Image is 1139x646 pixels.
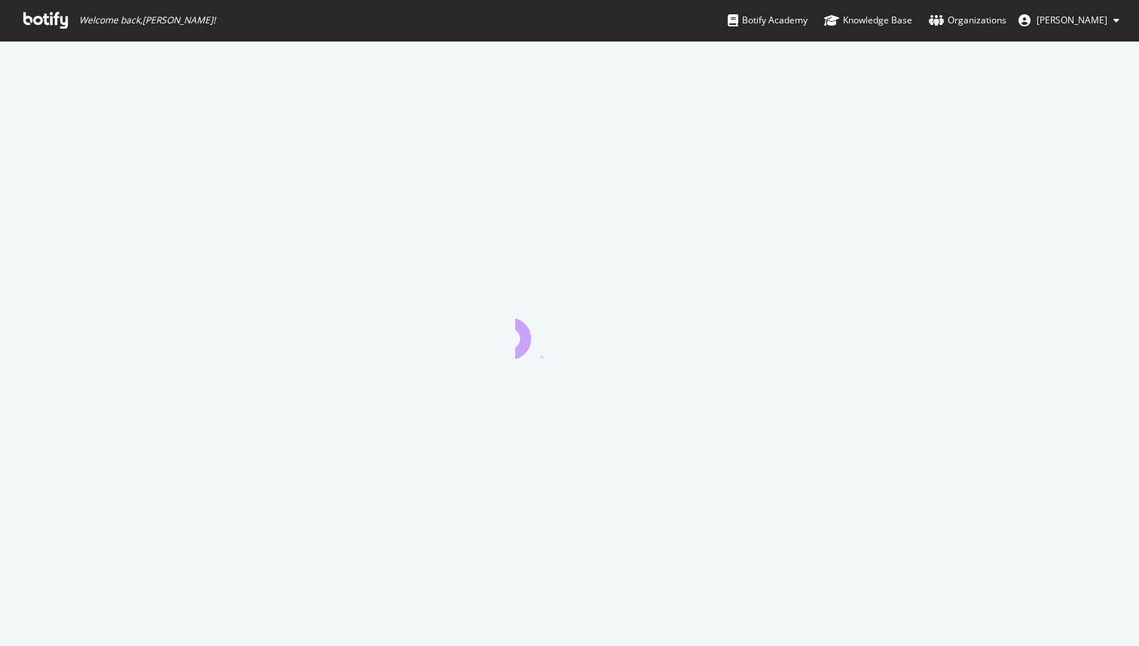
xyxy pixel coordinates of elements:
[1037,14,1107,26] span: Dawlat Chebly
[79,14,215,26] span: Welcome back, [PERSON_NAME] !
[728,13,808,28] div: Botify Academy
[515,305,624,359] div: animation
[929,13,1006,28] div: Organizations
[1006,8,1131,32] button: [PERSON_NAME]
[824,13,912,28] div: Knowledge Base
